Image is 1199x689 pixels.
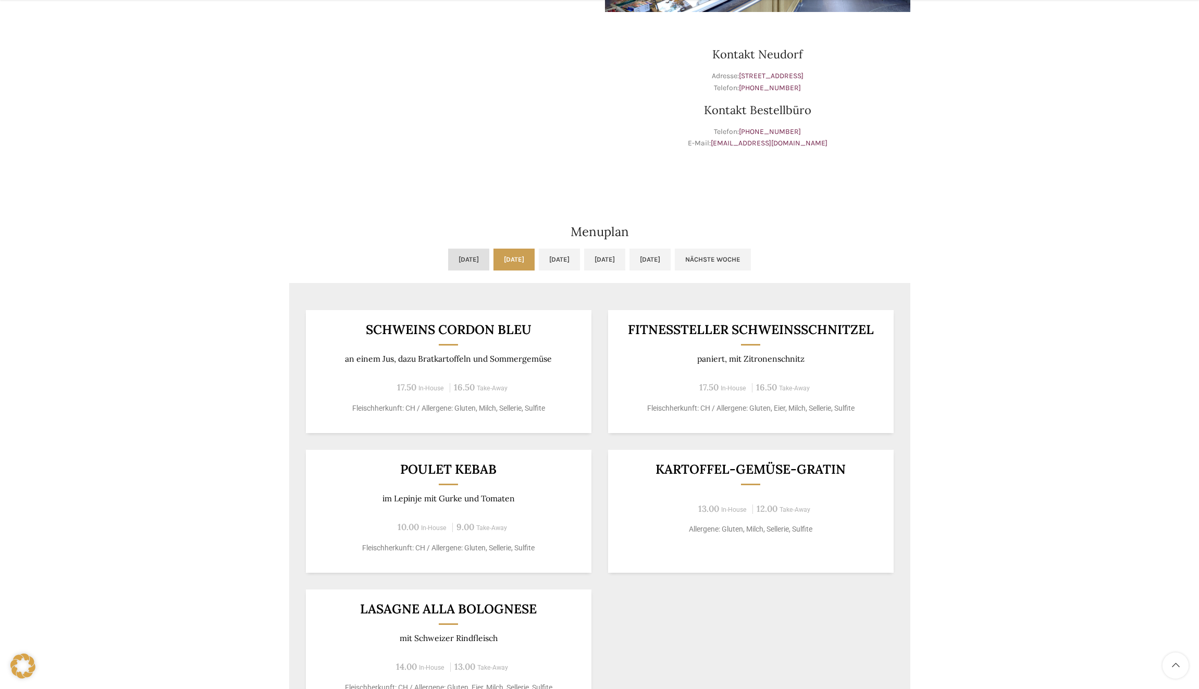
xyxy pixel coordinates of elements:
[318,602,578,616] h3: Lasagne alla Bolognese
[621,463,881,476] h3: Kartoffel-Gemüse-Gratin
[699,382,719,393] span: 17.50
[780,506,810,513] span: Take-Away
[477,664,508,671] span: Take-Away
[621,524,881,535] p: Allergene: Gluten, Milch, Sellerie, Sulfite
[418,385,444,392] span: In-House
[1163,653,1189,679] a: Scroll to top button
[621,403,881,414] p: Fleischherkunft: CH / Allergene: Gluten, Eier, Milch, Sellerie, Sulfite
[476,524,507,532] span: Take-Away
[419,664,444,671] span: In-House
[739,83,801,92] a: [PHONE_NUMBER]
[318,403,578,414] p: Fleischherkunft: CH / Allergene: Gluten, Milch, Sellerie, Sulfite
[318,494,578,503] p: im Lepinje mit Gurke und Tomaten
[318,354,578,364] p: an einem Jus, dazu Bratkartoffeln und Sommergemüse
[421,524,447,532] span: In-House
[289,22,595,179] iframe: schwyter martinsbruggstrasse
[779,385,810,392] span: Take-Away
[318,633,578,643] p: mit Schweizer Rindfleisch
[493,249,535,270] a: [DATE]
[605,70,910,94] p: Adresse: Telefon:
[675,249,751,270] a: Nächste Woche
[721,506,747,513] span: In-House
[739,71,804,80] a: [STREET_ADDRESS]
[698,503,719,514] span: 13.00
[605,126,910,150] p: Telefon: E-Mail:
[584,249,625,270] a: [DATE]
[756,382,777,393] span: 16.50
[289,226,910,238] h2: Menuplan
[757,503,777,514] span: 12.00
[454,382,475,393] span: 16.50
[398,521,419,533] span: 10.00
[629,249,671,270] a: [DATE]
[318,323,578,336] h3: Schweins Cordon bleu
[318,463,578,476] h3: Poulet Kebab
[454,661,475,672] span: 13.00
[739,127,801,136] a: [PHONE_NUMBER]
[605,48,910,60] h3: Kontakt Neudorf
[539,249,580,270] a: [DATE]
[621,323,881,336] h3: Fitnessteller Schweinsschnitzel
[456,521,474,533] span: 9.00
[711,139,827,147] a: [EMAIL_ADDRESS][DOMAIN_NAME]
[396,661,417,672] span: 14.00
[477,385,508,392] span: Take-Away
[318,543,578,553] p: Fleischherkunft: CH / Allergene: Gluten, Sellerie, Sulfite
[605,104,910,116] h3: Kontakt Bestellbüro
[397,382,416,393] span: 17.50
[448,249,489,270] a: [DATE]
[721,385,746,392] span: In-House
[621,354,881,364] p: paniert, mit Zitronenschnitz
